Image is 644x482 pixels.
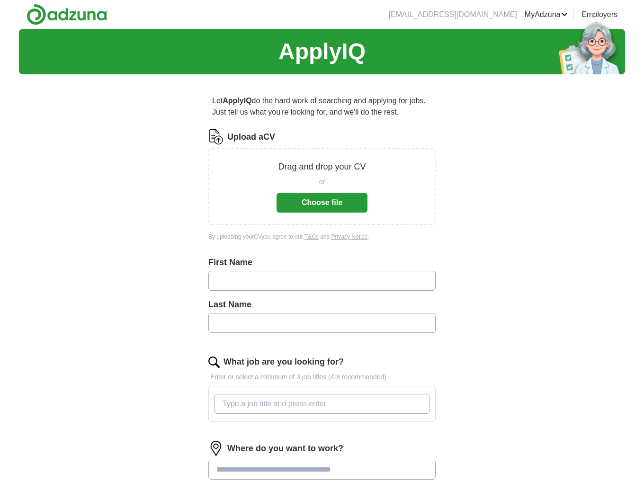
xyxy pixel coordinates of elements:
[224,356,344,368] label: What job are you looking for?
[208,129,224,144] img: CV Icon
[581,9,617,20] a: Employers
[208,232,436,241] div: By uploading your CV you agree to our and .
[208,91,436,122] p: Let do the hard work of searching and applying for jobs. Just tell us what you're looking for, an...
[319,177,325,187] span: or
[227,131,275,143] label: Upload a CV
[278,161,366,173] p: Drag and drop your CV
[208,298,436,311] label: Last Name
[208,256,436,269] label: First Name
[525,9,568,20] a: MyAdzuna
[277,193,367,213] button: Choose file
[27,4,107,25] img: Adzuna logo
[227,442,343,455] label: Where do you want to work?
[331,233,368,240] a: Privacy Notice
[208,357,220,368] img: search.png
[215,394,429,414] input: Type a job title and press enter
[304,233,319,240] a: T&Cs
[278,35,366,69] h1: ApplyIQ
[208,441,224,456] img: location.png
[389,9,517,20] li: [EMAIL_ADDRESS][DOMAIN_NAME]
[208,372,436,382] p: Enter or select a minimum of 3 job titles (4-8 recommended)
[223,97,251,105] strong: ApplyIQ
